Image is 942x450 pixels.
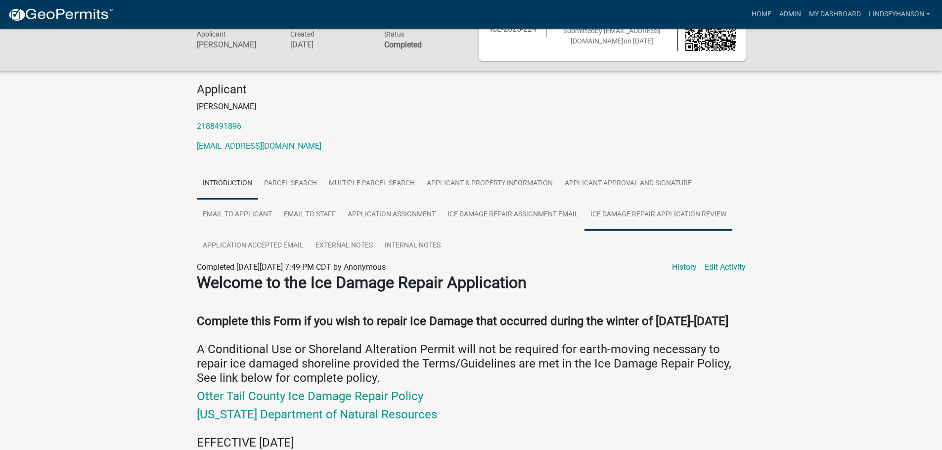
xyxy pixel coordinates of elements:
h4: A Conditional Use or Shoreland Alteration Permit will not be required for earth-moving necessary ... [197,314,746,385]
span: Status [384,30,404,38]
strong: Complete this Form if you wish to repair Ice Damage that occurred during the winter of [DATE]-[DATE] [197,314,728,328]
a: Parcel search [258,168,323,200]
a: Email to Staff [278,199,342,231]
h4: Applicant [197,82,746,97]
a: [EMAIL_ADDRESS][DOMAIN_NAME] [197,141,321,151]
a: Internal Notes [379,230,447,262]
a: Edit Activity [705,261,746,273]
a: Application Accepted Email [197,230,310,262]
a: My Dashboard [805,5,865,24]
a: Admin [775,5,805,24]
h6: [DATE] [290,40,369,49]
a: External Notes [310,230,379,262]
a: Applicant Approval and Signature [559,168,698,200]
span: Completed [DATE][DATE] 7:49 PM CDT by Anonymous [197,262,386,272]
a: Ice Damage Repair Application Review [584,199,732,231]
a: Email to Applicant [197,199,278,231]
a: [US_STATE] Department of Natural Resources [197,408,437,421]
a: Multiple Parcel Search [323,168,421,200]
p: [PERSON_NAME] [197,101,746,113]
a: Introduction [197,168,258,200]
a: Lindseyhanson [865,5,934,24]
h6: ICE-2025-224 [489,24,539,34]
strong: Completed [384,40,422,49]
a: Home [748,5,775,24]
strong: Welcome to the Ice Damage Repair Application [197,273,527,292]
span: Applicant [197,30,226,38]
a: Applicant & Property Information [421,168,559,200]
a: Ice Damage Repair Assignment Email [442,199,584,231]
a: 2188491896 [197,122,241,131]
a: History [672,261,697,273]
span: Created [290,30,314,38]
a: Otter Tail County Ice Damage Repair Policy [197,389,423,403]
h4: EFFECTIVE [DATE] [197,408,746,450]
a: Application Assignment [342,199,442,231]
h6: [PERSON_NAME] [197,40,276,49]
